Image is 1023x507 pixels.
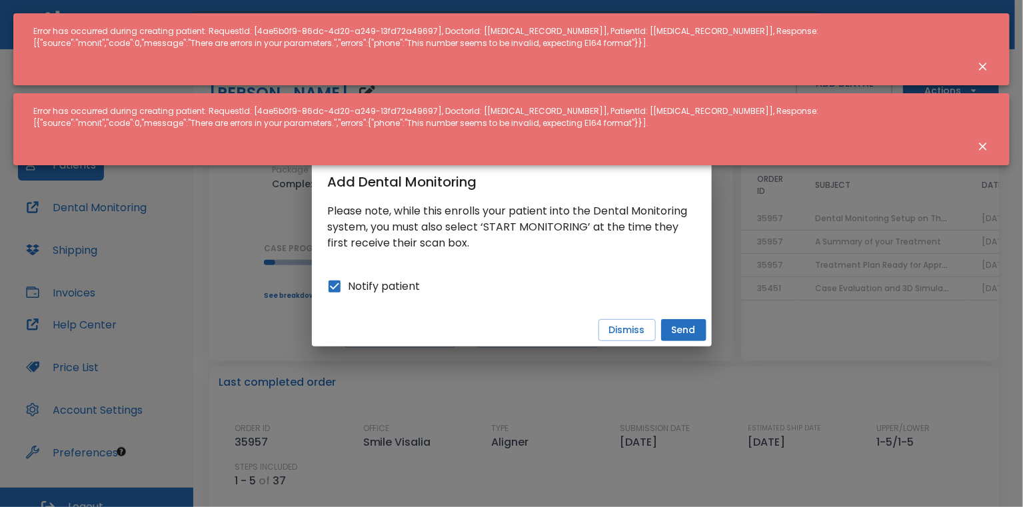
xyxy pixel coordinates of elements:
[661,319,706,341] button: Send
[349,278,421,294] span: Notify patient
[312,161,712,203] h2: Add Dental Monitoring
[598,319,656,341] button: Dismiss
[33,20,990,55] div: Error has occurred during creating patient. RequestId: [4ae5b0f9-86dc-4d20-a249-13fd72a49697], Do...
[33,100,990,135] div: Error has occurred during creating patient. RequestId: [4ae5b0f9-86dc-4d20-a249-13fd72a49697], Do...
[971,135,995,159] button: Close notification
[328,203,696,251] p: Please note, while this enrolls your patient into the Dental Monitoring system, you must also sel...
[971,55,995,79] button: Close notification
